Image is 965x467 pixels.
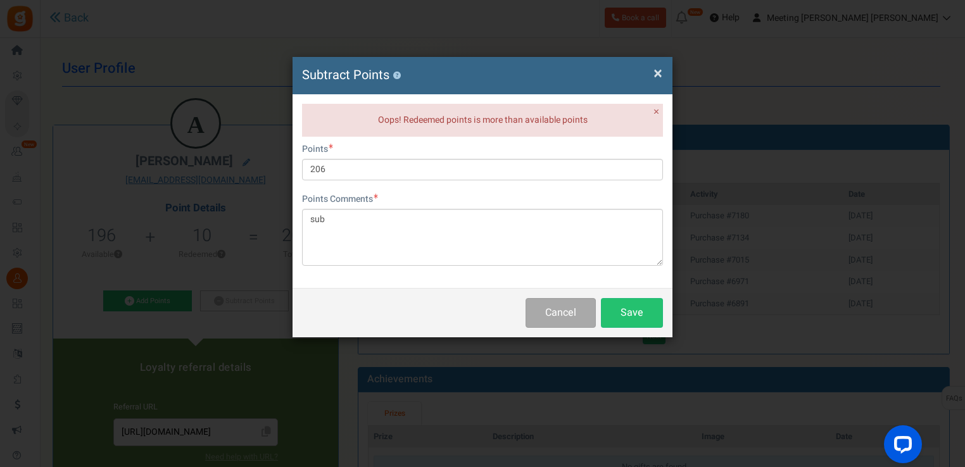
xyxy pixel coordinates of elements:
[302,193,378,206] label: Points Comments
[653,104,659,120] span: ×
[601,298,663,328] button: Save
[653,61,662,85] span: ×
[393,72,401,80] button: ?
[302,66,663,85] h4: Subtract Points
[526,298,596,328] button: Cancel
[302,104,663,137] div: Oops! Redeemed points is more than available points
[302,143,333,156] label: Points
